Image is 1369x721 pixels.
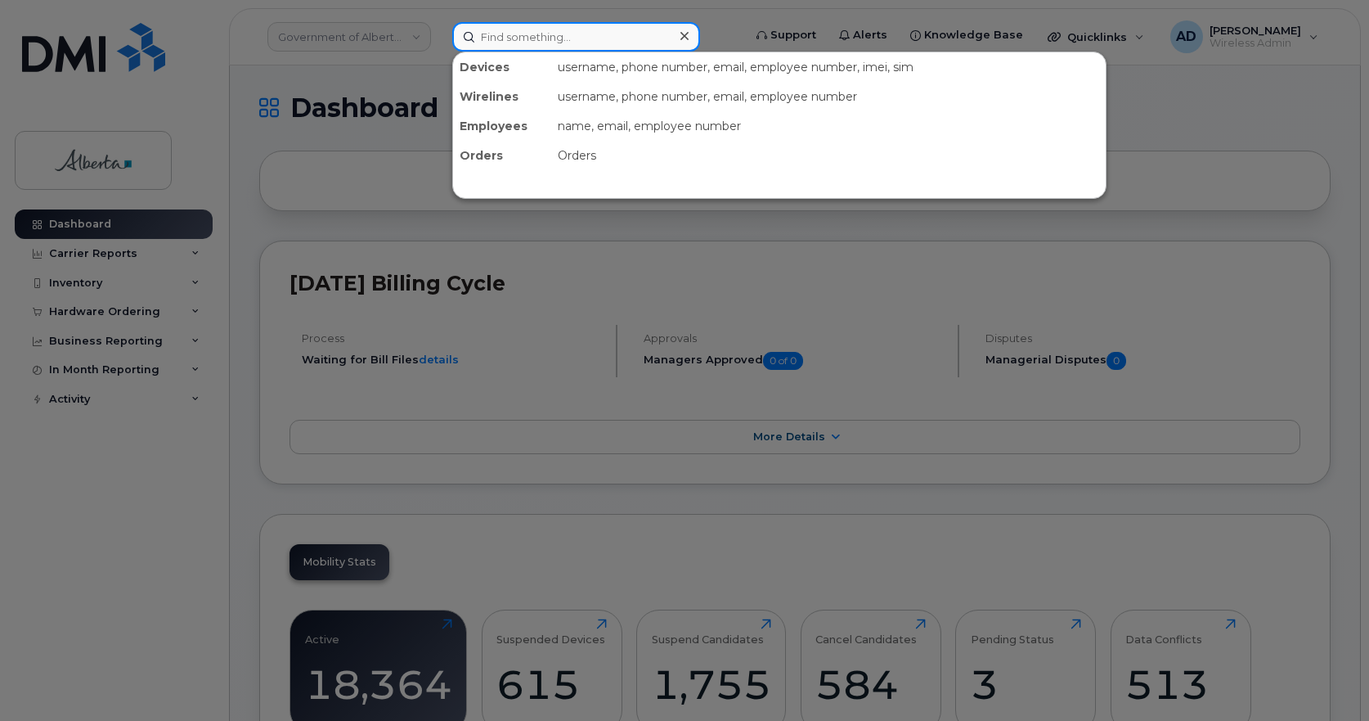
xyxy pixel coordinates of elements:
div: Orders [551,141,1106,170]
div: Employees [453,111,551,141]
div: username, phone number, email, employee number, imei, sim [551,52,1106,82]
div: Orders [453,141,551,170]
div: Wirelines [453,82,551,111]
div: username, phone number, email, employee number [551,82,1106,111]
div: name, email, employee number [551,111,1106,141]
div: Devices [453,52,551,82]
